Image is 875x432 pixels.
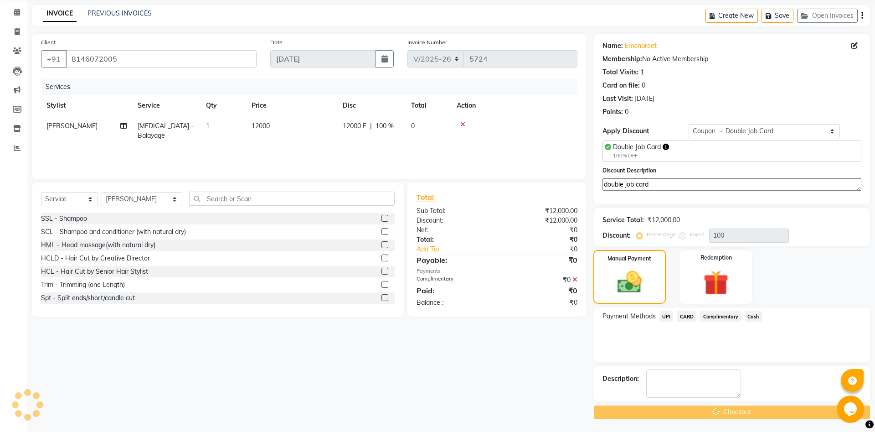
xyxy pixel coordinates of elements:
button: Open Invoices [797,9,858,23]
div: SCL - Shampoo and conditioner (with natural dry) [41,227,186,237]
div: 0 [625,107,628,117]
span: Complimentary [700,311,741,322]
img: _cash.svg [610,268,649,296]
button: Create New [705,9,758,23]
span: 12000 [252,122,270,130]
div: ₹12,000.00 [497,206,584,216]
span: CARD [677,311,696,322]
div: Membership: [602,54,642,64]
th: Service [132,95,201,116]
a: Emanpreet [625,41,657,51]
button: Save [762,9,793,23]
span: 100 % [376,121,394,131]
div: Last Visit: [602,94,633,104]
label: Redemption [700,254,732,262]
div: Description: [602,374,639,384]
div: 100% OFF [613,152,669,160]
div: HML - Head massage(with natural dry) [41,240,155,250]
div: ₹0 [497,275,584,285]
div: Net: [410,225,497,235]
div: ₹0 [511,245,584,254]
div: 0 [642,81,645,90]
div: Discount: [602,231,631,240]
label: Discount Description [602,167,656,175]
div: Payments [417,267,577,275]
div: HCLD - Hair Cut by Creative Director [41,254,150,263]
div: ₹0 [497,255,584,265]
span: 0 [411,122,415,130]
span: 1 [206,122,210,130]
div: Name: [602,41,623,51]
div: [DATE] [635,94,654,104]
th: Price [246,95,337,116]
div: Discount: [410,216,497,225]
span: 12000 F [343,121,366,131]
div: Complimentary [410,275,497,285]
div: Payable: [410,255,497,265]
div: No Active Membership [602,54,861,64]
div: Balance : [410,298,497,307]
label: Percentage [647,230,676,239]
div: Paid: [410,285,497,296]
input: Search or Scan [189,192,395,206]
input: Search by Name/Mobile/Email/Code [66,50,257,68]
button: +91 [41,50,67,68]
span: | [370,121,372,131]
img: _gift.svg [695,267,736,299]
span: Payment Methods [602,312,656,321]
div: Total: [410,235,497,245]
span: Total [417,193,437,202]
div: ₹12,000.00 [648,215,680,225]
div: Sub Total: [410,206,497,216]
th: Total [406,95,451,116]
th: Disc [337,95,406,116]
div: ₹0 [497,285,584,296]
div: ₹0 [497,225,584,235]
div: ₹12,000.00 [497,216,584,225]
div: SSL - Shampoo [41,214,87,224]
div: Total Visits: [602,68,638,77]
th: Qty [201,95,246,116]
a: INVOICE [43,5,77,22]
div: HCL - Hair Cut by Senior Hair Stylist [41,267,148,276]
label: Manual Payment [607,255,651,263]
div: Services [42,78,584,95]
div: Service Total: [602,215,644,225]
a: Add Tip [410,245,511,254]
div: ₹0 [497,235,584,245]
div: Points: [602,107,623,117]
th: Stylist [41,95,132,116]
iframe: chat widget [837,396,866,423]
div: Spt - Split ends/short/candle cut [41,293,135,303]
div: Apply Discount [602,126,689,136]
a: PREVIOUS INVOICES [87,9,152,17]
label: Client [41,38,56,47]
label: Date [270,38,283,47]
div: 1 [640,68,644,77]
label: Invoice Number [407,38,447,47]
th: Action [451,95,577,116]
div: ₹0 [497,298,584,307]
span: [PERSON_NAME] [46,122,98,130]
span: [MEDICAL_DATA] - Balayage [138,122,194,140]
label: Fixed [690,230,704,239]
span: Cash [745,311,762,322]
span: Double Job Card [613,143,661,151]
span: UPI [659,311,674,322]
div: Card on file: [602,81,640,90]
div: Trim - Trimming (one Length) [41,280,125,290]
